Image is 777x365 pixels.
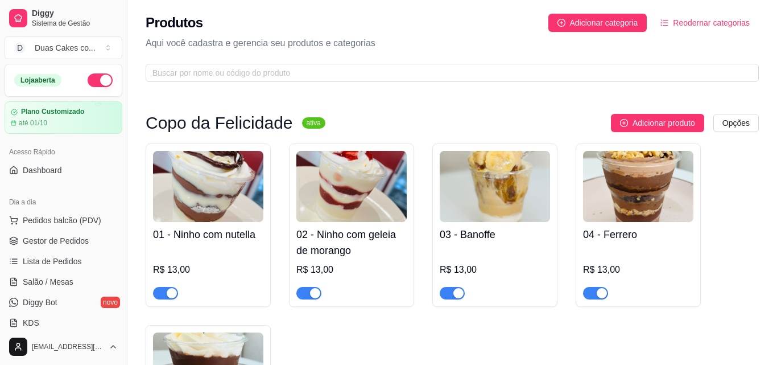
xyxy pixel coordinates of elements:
[35,42,96,54] div: Duas Cakes co ...
[5,232,122,250] a: Gestor de Pedidos
[153,263,263,277] div: R$ 13,00
[152,67,743,79] input: Buscar por nome ou código do produto
[88,73,113,87] button: Alterar Status
[673,17,750,29] span: Reodernar categorias
[23,165,62,176] span: Dashboard
[5,333,122,360] button: [EMAIL_ADDRESS][DOMAIN_NAME]
[23,235,89,247] span: Gestor de Pedidos
[5,36,122,59] button: Select a team
[713,114,759,132] button: Opções
[5,273,122,291] a: Salão / Mesas
[146,36,759,50] p: Aqui você cadastra e gerencia seu produtos e categorias
[23,215,101,226] span: Pedidos balcão (PDV)
[19,118,47,128] article: até 01/10
[583,227,693,243] h4: 04 - Ferrero
[153,227,263,243] h4: 01 - Ninho com nutella
[5,143,122,161] div: Acesso Rápido
[557,19,565,27] span: plus-circle
[302,117,325,129] sup: ativa
[5,211,122,229] button: Pedidos balcão (PDV)
[5,314,122,332] a: KDS
[5,293,122,311] a: Diggy Botnovo
[651,14,759,32] button: Reodernar categorias
[32,19,118,28] span: Sistema de Gestão
[548,14,647,32] button: Adicionar categoria
[583,263,693,277] div: R$ 13,00
[32,342,104,351] span: [EMAIL_ADDRESS][DOMAIN_NAME]
[440,227,550,243] h4: 03 - Banoffe
[583,151,693,222] img: product-image
[620,119,628,127] span: plus-circle
[5,161,122,179] a: Dashboard
[23,297,57,308] span: Diggy Bot
[611,114,704,132] button: Adicionar produto
[146,14,203,32] h2: Produtos
[633,117,695,129] span: Adicionar produto
[146,116,293,130] h3: Copo da Felicidade
[153,151,263,222] img: product-image
[23,317,39,329] span: KDS
[23,256,82,267] span: Lista de Pedidos
[5,101,122,134] a: Plano Customizadoaté 01/10
[32,9,118,19] span: Diggy
[296,227,407,259] h4: 02 - Ninho com geleia de morango
[14,74,61,87] div: Loja aberta
[14,42,26,54] span: D
[5,5,122,32] a: DiggySistema de Gestão
[440,151,550,222] img: product-image
[296,151,407,222] img: product-image
[23,276,73,288] span: Salão / Mesas
[722,117,750,129] span: Opções
[570,17,638,29] span: Adicionar categoria
[21,108,84,116] article: Plano Customizado
[296,263,407,277] div: R$ 13,00
[440,263,550,277] div: R$ 13,00
[5,193,122,211] div: Dia a dia
[5,252,122,270] a: Lista de Pedidos
[660,19,668,27] span: ordered-list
